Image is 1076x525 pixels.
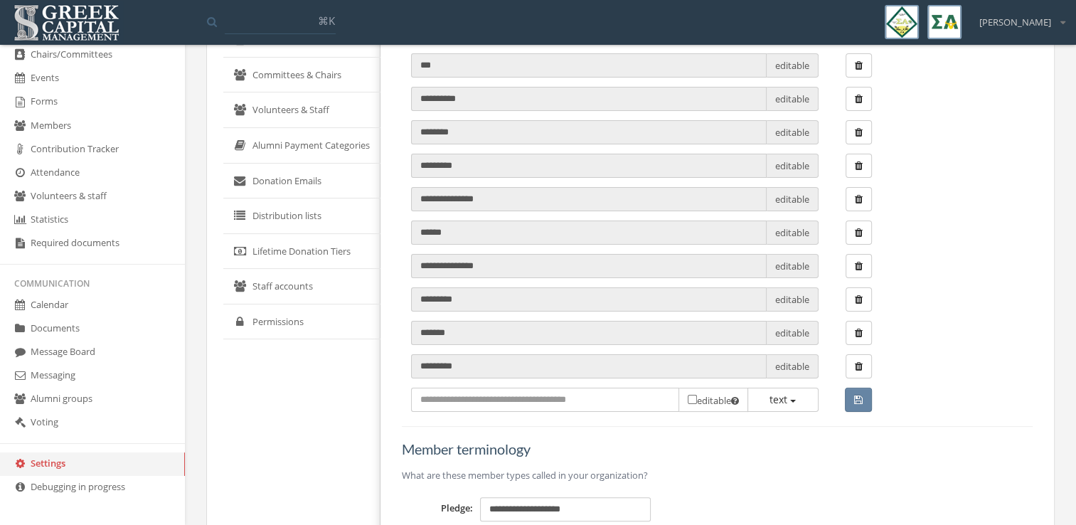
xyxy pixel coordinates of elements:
a: Volunteers & Staff [223,92,380,128]
span: ⌘K [318,14,335,28]
span: editable [767,254,819,278]
label: Pledge: [402,502,473,515]
a: Lifetime Donation Tiers [223,234,380,270]
a: Distribution lists [223,198,380,234]
span: editable [767,287,819,312]
a: Permissions [223,304,380,340]
span: editable [767,120,819,144]
span: editable [767,87,819,111]
span: editable [767,187,819,211]
button: text [747,388,819,412]
span: editable [767,154,819,178]
span: editable [679,388,748,412]
span: editable [767,53,819,78]
h5: Member terminology [402,441,1033,457]
span: [PERSON_NAME] [979,16,1051,29]
p: What are these member types called in your organization? [402,467,1033,483]
a: Donation Emails [223,164,380,199]
a: Staff accounts [223,269,380,304]
div: [PERSON_NAME] [970,5,1065,29]
a: Committees & Chairs [223,58,380,93]
span: editable [767,354,819,378]
span: editable [767,321,819,345]
a: Alumni Payment Categories [223,128,380,164]
span: editable [767,221,819,245]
